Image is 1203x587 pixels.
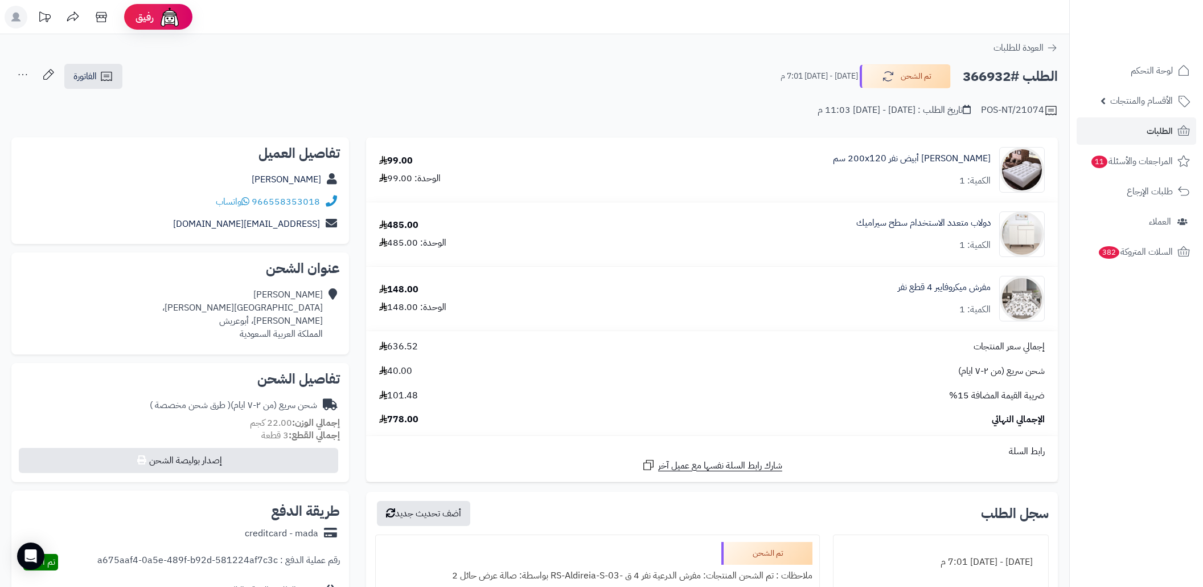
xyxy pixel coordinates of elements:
[992,413,1045,426] span: الإجمالي النهائي
[1090,153,1173,169] span: المراجعات والأسئلة
[20,372,340,386] h2: تفاصيل الشحن
[162,288,323,340] div: [PERSON_NAME] [GEOGRAPHIC_DATA][PERSON_NAME]، [PERSON_NAME]، أبوعريش المملكة العربية السعودية
[292,416,340,430] strong: إجمالي الوزن:
[959,303,991,316] div: الكمية: 1
[383,565,812,587] div: ملاحظات : تم الشحن المنتجات: مفرش الدرعية نفر 4 ق -RS-Aldireia-S-03 بواسطة: صالة عرض حائل 2
[379,365,412,378] span: 40.00
[245,527,318,540] div: creditcard - mada
[1077,57,1196,84] a: لوحة التحكم
[959,239,991,252] div: الكمية: 1
[20,262,340,275] h2: عنوان الشحن
[379,413,418,426] span: 778.00
[379,389,418,402] span: 101.48
[860,64,951,88] button: تم الشحن
[642,458,782,472] a: شارك رابط السلة نفسها مع عميل آخر
[271,504,340,518] h2: طريقة الدفع
[379,301,446,314] div: الوحدة: 148.00
[150,399,317,412] div: شحن سريع (من ٢-٧ ايام)
[97,554,340,570] div: رقم عملية الدفع : a675aaf4-0a5e-489f-b92d-581224af7c3c
[781,71,858,82] small: [DATE] - [DATE] 7:01 م
[1077,148,1196,175] a: المراجعات والأسئلة11
[379,172,441,185] div: الوحدة: 99.00
[1000,147,1044,193] img: 1736604149-220107020017-90x90.png
[993,41,1044,55] span: العودة للطلبات
[1126,9,1192,32] img: logo-2.png
[379,219,418,232] div: 485.00
[252,195,320,209] a: 966558353018
[949,389,1045,402] span: ضريبة القيمة المضافة 15%
[379,154,413,168] div: 99.00
[833,152,991,165] a: [PERSON_NAME] أبيض نفر 200x120 سم
[898,281,991,294] a: مفرش ميكروفايبر 4 قطع نفر
[1149,214,1171,230] span: العملاء
[17,543,44,570] div: Open Intercom Messenger
[379,283,418,296] div: 148.00
[981,507,1049,520] h3: سجل الطلب
[958,365,1045,378] span: شحن سريع (من ٢-٧ ايام)
[173,217,320,231] a: [EMAIL_ADDRESS][DOMAIN_NAME]
[1098,246,1120,259] span: 382
[1077,178,1196,205] a: طلبات الإرجاع
[1077,117,1196,145] a: الطلبات
[150,398,231,412] span: ( طرق شحن مخصصة )
[1127,184,1173,199] span: طلبات الإرجاع
[1098,244,1173,260] span: السلات المتروكة
[216,195,249,209] a: واتساب
[1110,93,1173,109] span: الأقسام والمنتجات
[261,429,340,442] small: 3 قطعة
[1000,276,1044,321] img: 1750577386-1-90x90.jpg
[250,416,340,430] small: 22.00 كجم
[30,6,59,31] a: تحديثات المنصة
[1077,208,1196,235] a: العملاء
[252,173,321,186] a: [PERSON_NAME]
[1000,211,1044,257] img: 1743835517-a31-90x90.jpg
[73,70,97,83] span: الفاتورة
[64,64,122,89] a: الفاتورة
[1147,123,1173,139] span: الطلبات
[371,445,1053,458] div: رابط السلة
[959,174,991,187] div: الكمية: 1
[974,340,1045,353] span: إجمالي سعر المنتجات
[963,65,1058,88] h2: الطلب #366932
[158,6,181,28] img: ai-face.png
[20,146,340,160] h2: تفاصيل العميل
[289,429,340,442] strong: إجمالي القطع:
[981,104,1058,117] div: POS-NT/21074
[379,237,446,250] div: الوحدة: 485.00
[856,217,991,230] a: دولاب متعدد الاستخدام سطح سيراميك
[818,104,971,117] div: تاريخ الطلب : [DATE] - [DATE] 11:03 م
[136,10,154,24] span: رفيق
[379,340,418,353] span: 636.52
[1131,63,1173,79] span: لوحة التحكم
[19,448,338,473] button: إصدار بوليصة الشحن
[377,501,470,526] button: أضف تحديث جديد
[1077,238,1196,266] a: السلات المتروكة382
[993,41,1058,55] a: العودة للطلبات
[840,551,1041,573] div: [DATE] - [DATE] 7:01 م
[1091,155,1108,169] span: 11
[658,459,782,472] span: شارك رابط السلة نفسها مع عميل آخر
[721,542,812,565] div: تم الشحن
